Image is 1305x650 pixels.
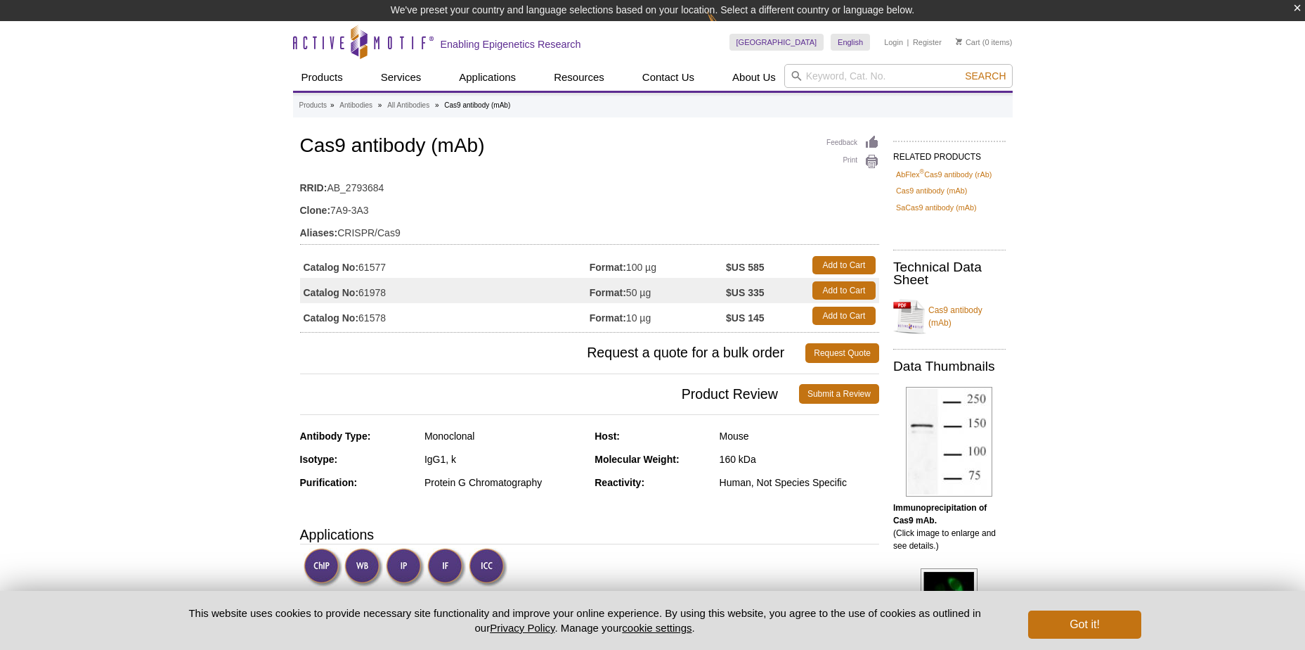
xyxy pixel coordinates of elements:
[831,34,870,51] a: English
[893,502,1006,552] p: (Click image to enlarge and see details.)
[884,37,903,47] a: Login
[339,99,372,112] a: Antibodies
[300,431,371,442] strong: Antibody Type:
[590,253,726,278] td: 100 µg
[720,430,879,442] div: Mouse
[907,34,909,51] li: |
[378,101,382,109] li: »
[812,281,876,300] a: Add to Cart
[956,37,980,47] a: Cart
[622,622,692,634] button: cookie settings
[300,204,331,217] strong: Clone:
[896,184,967,197] a: Cas9 antibody (mAb)
[805,343,879,363] a: Request Quote
[435,101,439,109] li: »
[300,524,879,545] h3: Applications
[906,387,992,497] img: Cas9 antibody (mAb) tested by immunoprecipitation.
[726,286,764,299] strong: $US 335
[424,453,584,466] div: IgG1, k
[595,454,679,465] strong: Molecular Weight:
[634,64,703,91] a: Contact Us
[784,64,1013,88] input: Keyword, Cat. No.
[469,548,507,587] img: Immunocytochemistry Validated
[893,261,1006,286] h2: Technical Data Sheet
[590,303,726,329] td: 10 µg
[444,101,510,109] li: Cas9 antibody (mAb)
[330,101,335,109] li: »
[707,11,744,44] img: Change Here
[913,37,942,47] a: Register
[300,278,590,303] td: 61978
[893,360,1006,373] h2: Data Thumbnails
[304,312,359,324] strong: Catalog No:
[300,227,338,239] strong: Aliases:
[720,453,879,466] div: 160 kDa
[344,548,383,587] img: Western Blot Validated
[590,286,626,299] strong: Format:
[896,168,992,181] a: AbFlex®Cas9 antibody (rAb)
[304,548,342,587] img: ChIP Validated
[441,38,581,51] h2: Enabling Epigenetics Research
[164,606,1006,635] p: This website uses cookies to provide necessary site functionality and improve your online experie...
[826,135,879,151] a: Feedback
[299,99,327,112] a: Products
[961,70,1010,82] button: Search
[812,256,876,274] a: Add to Cart
[372,64,430,91] a: Services
[720,476,879,489] div: Human, Not Species Specific
[293,64,351,91] a: Products
[812,307,876,325] a: Add to Cart
[1028,611,1141,639] button: Got it!
[300,384,799,404] span: Product Review
[300,196,879,218] td: 7A9-3A3
[300,303,590,329] td: 61578
[545,64,613,91] a: Resources
[300,135,879,159] h1: Cas9 antibody (mAb)
[724,64,784,91] a: About Us
[729,34,824,51] a: [GEOGRAPHIC_DATA]
[965,70,1006,82] span: Search
[424,430,584,442] div: Monoclonal
[300,454,338,465] strong: Isotype:
[590,261,626,274] strong: Format:
[387,99,429,112] a: All Antibodies
[300,253,590,278] td: 61577
[956,38,962,45] img: Your Cart
[386,548,424,587] img: Immunoprecipitation Validated
[826,154,879,170] a: Print
[300,343,806,363] span: Request a quote for a bulk order
[427,548,466,587] img: Immunofluorescence Validated
[424,476,584,489] div: Protein G Chromatography
[300,181,327,194] strong: RRID:
[956,34,1013,51] li: (0 items)
[893,503,987,525] b: Immunoprecipitation of Cas9 mAb.
[893,295,1006,338] a: Cas9 antibody (mAb)
[920,168,925,175] sup: ®
[893,141,1006,166] h2: RELATED PRODUCTS
[304,261,359,274] strong: Catalog No:
[799,384,879,404] a: Submit a Review
[590,278,726,303] td: 50 µg
[300,477,358,488] strong: Purification:
[590,312,626,324] strong: Format:
[490,622,554,634] a: Privacy Policy
[300,173,879,196] td: AB_2793684
[726,261,764,274] strong: $US 585
[896,201,977,214] a: SaCas9 antibody (mAb)
[300,218,879,241] td: CRISPR/Cas9
[304,286,359,299] strong: Catalog No:
[595,431,620,442] strong: Host:
[595,477,644,488] strong: Reactivity:
[726,312,764,324] strong: $US 145
[450,64,524,91] a: Applications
